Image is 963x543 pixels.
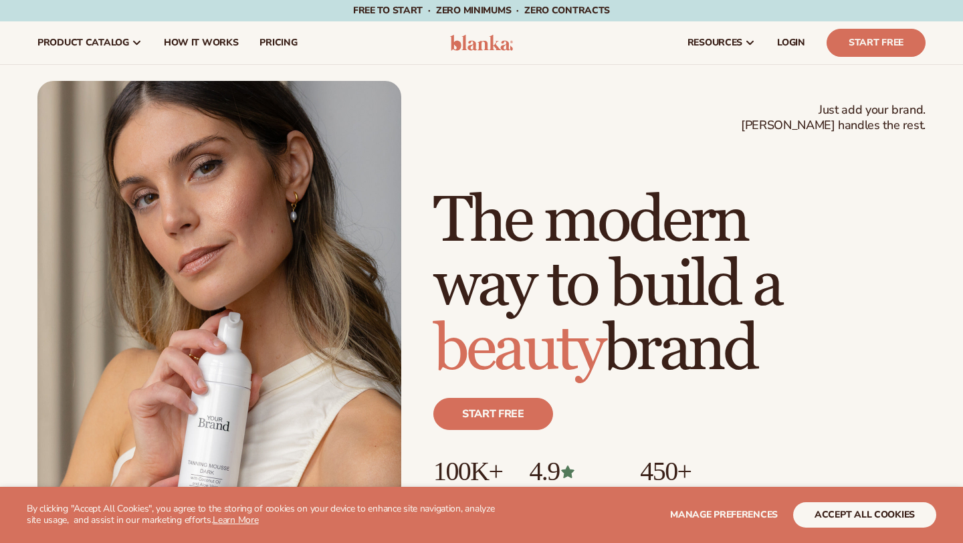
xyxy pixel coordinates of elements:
[37,81,401,540] img: Female holding tanning mousse.
[353,4,610,17] span: Free to start · ZERO minimums · ZERO contracts
[793,502,936,528] button: accept all cookies
[677,21,766,64] a: resources
[433,457,502,486] p: 100K+
[827,29,926,57] a: Start Free
[670,508,778,521] span: Manage preferences
[687,37,742,48] span: resources
[27,21,153,64] a: product catalog
[433,398,553,430] a: Start free
[433,189,926,382] h1: The modern way to build a brand
[777,37,805,48] span: LOGIN
[249,21,308,64] a: pricing
[213,514,258,526] a: Learn More
[450,35,514,51] img: logo
[27,504,503,526] p: By clicking "Accept All Cookies", you agree to the storing of cookies on your device to enhance s...
[766,21,816,64] a: LOGIN
[529,457,613,486] p: 4.9
[164,37,239,48] span: How It Works
[741,102,926,134] span: Just add your brand. [PERSON_NAME] handles the rest.
[670,502,778,528] button: Manage preferences
[153,21,249,64] a: How It Works
[433,310,603,389] span: beauty
[37,37,129,48] span: product catalog
[259,37,297,48] span: pricing
[640,457,741,486] p: 450+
